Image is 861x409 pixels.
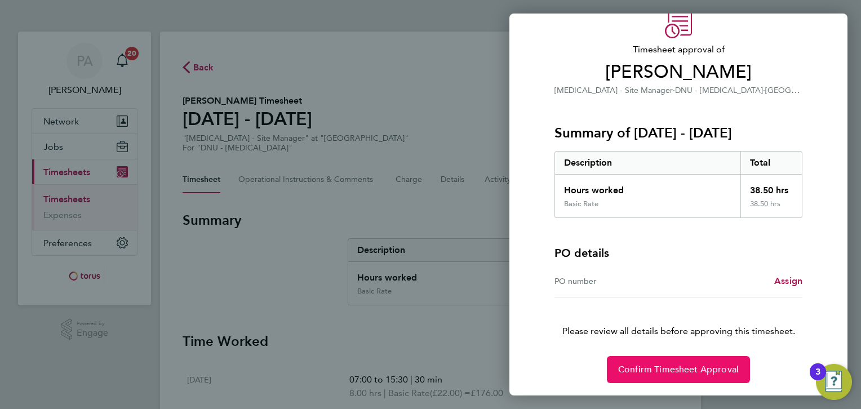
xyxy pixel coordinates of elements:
[555,152,740,174] div: Description
[618,364,739,375] span: Confirm Timesheet Approval
[554,151,802,218] div: Summary of 25 - 31 Aug 2025
[774,274,802,288] a: Assign
[765,85,846,95] span: [GEOGRAPHIC_DATA]
[555,175,740,199] div: Hours worked
[541,297,816,338] p: Please review all details before approving this timesheet.
[564,199,598,208] div: Basic Rate
[816,364,852,400] button: Open Resource Center, 3 new notifications
[763,86,765,95] span: ·
[554,61,802,83] span: [PERSON_NAME]
[774,275,802,286] span: Assign
[554,86,673,95] span: [MEDICAL_DATA] - Site Manager
[740,175,802,199] div: 38.50 hrs
[740,152,802,174] div: Total
[673,86,675,95] span: ·
[554,245,609,261] h4: PO details
[607,356,750,383] button: Confirm Timesheet Approval
[554,274,678,288] div: PO number
[740,199,802,217] div: 38.50 hrs
[554,124,802,142] h3: Summary of [DATE] - [DATE]
[675,86,763,95] span: DNU - [MEDICAL_DATA]
[815,372,820,386] div: 3
[554,43,802,56] span: Timesheet approval of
